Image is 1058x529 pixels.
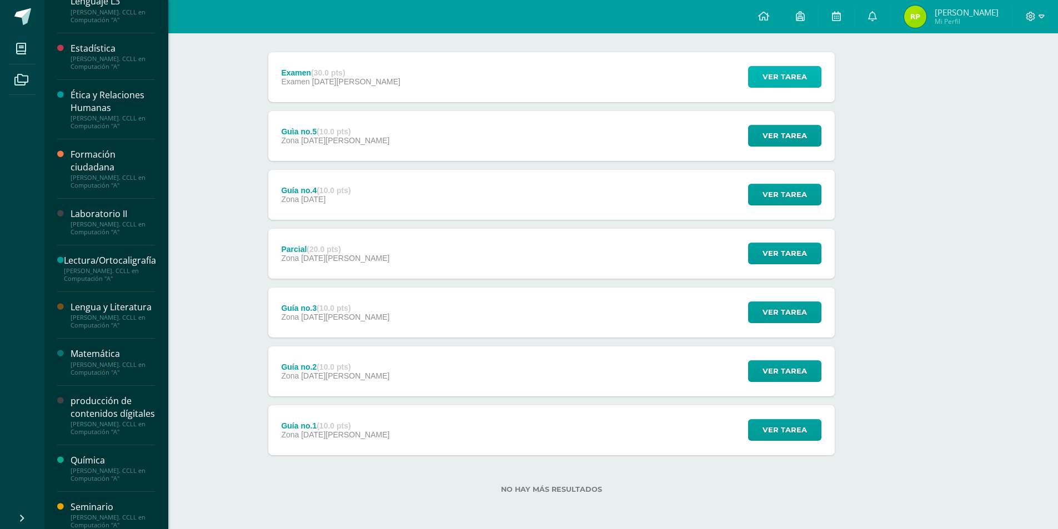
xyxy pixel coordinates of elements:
[281,136,299,145] span: Zona
[748,184,821,205] button: Ver tarea
[312,77,400,86] span: [DATE][PERSON_NAME]
[763,125,807,146] span: Ver tarea
[71,301,155,329] a: Lengua y Literatura[PERSON_NAME]. CCLL en Computación "A"
[71,361,155,376] div: [PERSON_NAME]. CCLL en Computación "A"
[317,421,350,430] strong: (10.0 pts)
[64,254,156,267] div: Lectura/Ortocaligrafía
[748,125,821,147] button: Ver tarea
[301,136,389,145] span: [DATE][PERSON_NAME]
[317,127,350,136] strong: (10.0 pts)
[71,208,155,236] a: Laboratorio II[PERSON_NAME]. CCLL en Computación "A"
[71,314,155,329] div: [PERSON_NAME]. CCLL en Computación "A"
[71,454,155,467] div: Química
[268,485,835,493] label: No hay más resultados
[281,245,389,254] div: Parcial
[64,267,156,283] div: [PERSON_NAME]. CCLL en Computación "A"
[71,220,155,236] div: [PERSON_NAME]. CCLL en Computación "A"
[71,114,155,130] div: [PERSON_NAME]. CCLL en Computación "A"
[281,421,389,430] div: Guía no.1
[748,419,821,441] button: Ver tarea
[763,302,807,323] span: Ver tarea
[748,301,821,323] button: Ver tarea
[64,254,156,283] a: Lectura/Ortocaligrafía[PERSON_NAME]. CCLL en Computación "A"
[281,313,299,321] span: Zona
[935,7,999,18] span: [PERSON_NAME]
[71,208,155,220] div: Laboratorio II
[71,347,155,376] a: Matemática[PERSON_NAME]. CCLL en Computación "A"
[71,467,155,482] div: [PERSON_NAME]. CCLL en Computación "A"
[763,243,807,264] span: Ver tarea
[281,68,400,77] div: Examen
[71,347,155,360] div: Matemática
[935,17,999,26] span: Mi Perfil
[317,362,350,371] strong: (10.0 pts)
[71,42,155,55] div: Estadística
[748,66,821,88] button: Ver tarea
[763,420,807,440] span: Ver tarea
[281,186,350,195] div: Guía no.4
[71,395,155,436] a: producción de contenidos dígitales[PERSON_NAME]. CCLL en Computación "A"
[71,395,155,420] div: producción de contenidos dígitales
[281,430,299,439] span: Zona
[281,77,309,86] span: Examen
[301,195,325,204] span: [DATE]
[71,89,155,130] a: Ética y Relaciones Humanas[PERSON_NAME]. CCLL en Computación "A"
[317,304,350,313] strong: (10.0 pts)
[71,148,155,174] div: Formación ciudadana
[317,186,350,195] strong: (10.0 pts)
[281,371,299,380] span: Zona
[71,501,155,513] div: Seminario
[301,371,389,380] span: [DATE][PERSON_NAME]
[71,513,155,529] div: [PERSON_NAME]. CCLL en Computación "A"
[748,243,821,264] button: Ver tarea
[71,148,155,189] a: Formación ciudadana[PERSON_NAME]. CCLL en Computación "A"
[763,67,807,87] span: Ver tarea
[71,8,155,24] div: [PERSON_NAME]. CCLL en Computación "A"
[748,360,821,382] button: Ver tarea
[281,254,299,263] span: Zona
[301,254,389,263] span: [DATE][PERSON_NAME]
[301,430,389,439] span: [DATE][PERSON_NAME]
[307,245,340,254] strong: (20.0 pts)
[71,174,155,189] div: [PERSON_NAME]. CCLL en Computación "A"
[281,127,389,136] div: Guìa no.5
[301,313,389,321] span: [DATE][PERSON_NAME]
[763,184,807,205] span: Ver tarea
[281,304,389,313] div: Guía no.3
[71,42,155,70] a: Estadística[PERSON_NAME]. CCLL en Computación "A"
[71,501,155,529] a: Seminario[PERSON_NAME]. CCLL en Computación "A"
[904,6,926,28] img: 49c727dc7a9c515465cf65ec0b2add03.png
[71,301,155,314] div: Lengua y Literatura
[763,361,807,381] span: Ver tarea
[311,68,345,77] strong: (30.0 pts)
[71,89,155,114] div: Ética y Relaciones Humanas
[71,420,155,436] div: [PERSON_NAME]. CCLL en Computación "A"
[71,454,155,482] a: Química[PERSON_NAME]. CCLL en Computación "A"
[281,195,299,204] span: Zona
[281,362,389,371] div: Guía no.2
[71,55,155,70] div: [PERSON_NAME]. CCLL en Computación "A"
